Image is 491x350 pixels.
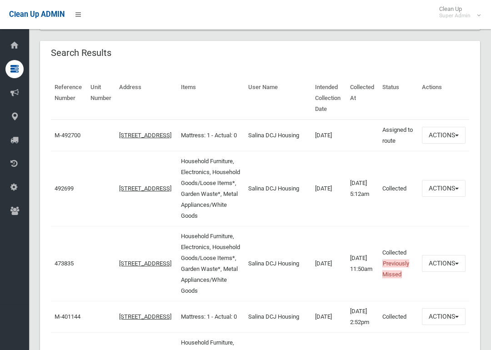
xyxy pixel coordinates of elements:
td: [DATE] 2:52pm [346,301,379,332]
th: Collected At [346,77,379,120]
a: 492699 [55,185,74,192]
td: [DATE] [311,120,346,151]
th: Address [115,77,177,120]
td: Collected [379,301,418,332]
small: Super Admin [439,12,471,19]
th: Items [177,77,245,120]
td: [DATE] 11:50am [346,226,379,301]
th: Actions [418,77,469,120]
th: Intended Collection Date [311,77,346,120]
a: 473835 [55,260,74,267]
td: Collected [379,151,418,226]
a: M-492700 [55,132,80,139]
td: Salina DCJ Housing [245,301,311,332]
header: Search Results [40,44,122,62]
td: [DATE] [311,301,346,332]
td: [DATE] [311,226,346,301]
td: Salina DCJ Housing [245,151,311,226]
button: Actions [422,180,466,197]
td: Household Furniture, Electronics, Household Goods/Loose Items*, Garden Waste*, Metal Appliances/W... [177,226,245,301]
a: [STREET_ADDRESS] [119,132,171,139]
td: Mattress: 1 - Actual: 0 [177,301,245,332]
button: Actions [422,255,466,272]
td: Salina DCJ Housing [245,226,311,301]
td: Salina DCJ Housing [245,120,311,151]
a: M-401144 [55,313,80,320]
a: [STREET_ADDRESS] [119,313,171,320]
a: [STREET_ADDRESS] [119,260,171,267]
span: Previously Missed [382,260,409,278]
td: Collected [379,226,418,301]
span: Clean Up [435,5,480,19]
th: Status [379,77,418,120]
th: User Name [245,77,311,120]
th: Reference Number [51,77,87,120]
td: [DATE] 5:12am [346,151,379,226]
button: Actions [422,127,466,144]
a: [STREET_ADDRESS] [119,185,171,192]
td: Mattress: 1 - Actual: 0 [177,120,245,151]
th: Unit Number [87,77,115,120]
button: Actions [422,308,466,325]
span: Clean Up ADMIN [9,10,65,19]
td: Household Furniture, Electronics, Household Goods/Loose Items*, Garden Waste*, Metal Appliances/W... [177,151,245,226]
td: Assigned to route [379,120,418,151]
td: [DATE] [311,151,346,226]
